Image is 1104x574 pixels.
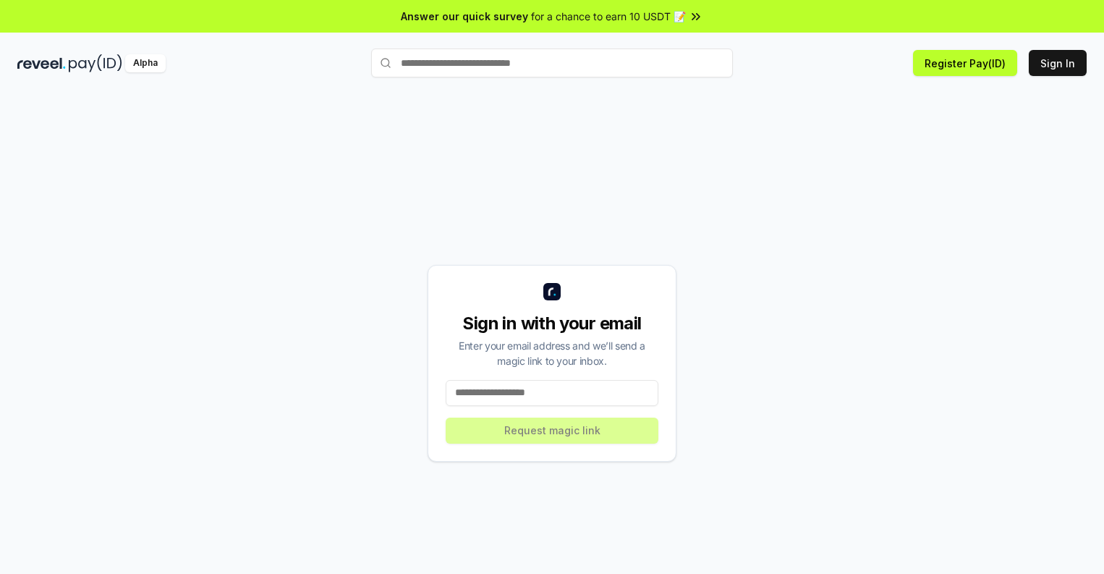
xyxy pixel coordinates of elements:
div: Alpha [125,54,166,72]
span: Answer our quick survey [401,9,528,24]
button: Sign In [1029,50,1087,76]
img: logo_small [543,283,561,300]
img: pay_id [69,54,122,72]
span: for a chance to earn 10 USDT 📝 [531,9,686,24]
div: Enter your email address and we’ll send a magic link to your inbox. [446,338,658,368]
div: Sign in with your email [446,312,658,335]
button: Register Pay(ID) [913,50,1017,76]
img: reveel_dark [17,54,66,72]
